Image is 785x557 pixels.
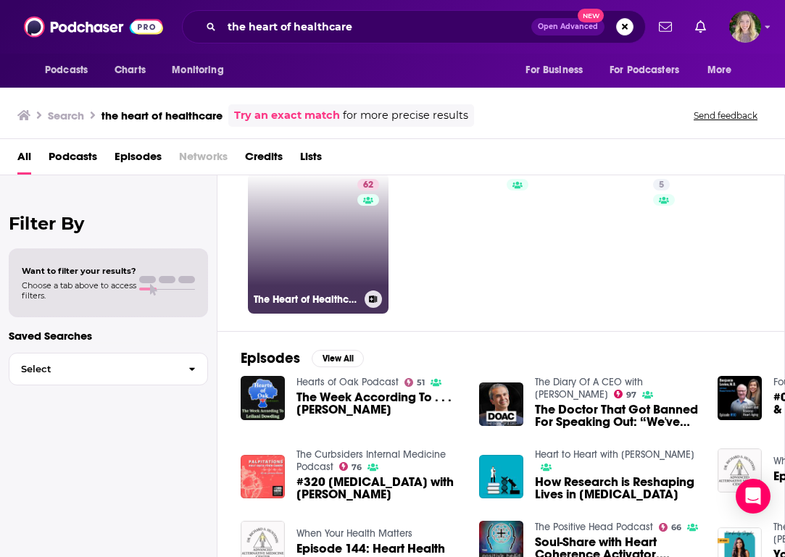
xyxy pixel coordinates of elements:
[296,391,462,416] span: The Week According To . . . [PERSON_NAME]
[671,524,681,531] span: 66
[241,376,285,420] img: The Week According To . . . Leilani Dowding
[479,455,523,499] img: How Research is Reshaping Lives in Congenital Heart Disease
[697,56,750,84] button: open menu
[339,462,362,471] a: 76
[352,464,362,471] span: 76
[9,329,208,343] p: Saved Searches
[312,350,364,367] button: View All
[296,376,399,388] a: Hearts of Oak Podcast
[689,109,762,122] button: Send feedback
[540,173,681,314] a: 5
[162,56,242,84] button: open menu
[535,476,700,501] a: How Research is Reshaping Lives in Congenital Heart Disease
[9,213,208,234] h2: Filter By
[729,11,761,43] span: Logged in as lauren19365
[254,293,359,306] h3: The Heart of Healthcare | A Digital Health Podcast
[9,353,208,385] button: Select
[357,179,379,190] a: 62
[245,145,283,175] a: Credits
[689,14,712,39] a: Show notifications dropdown
[296,476,462,501] a: #320 Palpitations with Dr. Joshua Cooper
[535,476,700,501] span: How Research is Reshaping Lives in [MEDICAL_DATA]
[343,107,468,124] span: for more precise results
[296,543,445,555] a: Episode 144: Heart Health
[17,145,31,175] a: All
[729,11,761,43] button: Show profile menu
[479,382,523,427] img: The Doctor That Got Banned For Speaking Out: “We've Been Lied To About Medication & COVID!”, “Aft...
[736,479,771,514] div: Open Intercom Messenger
[248,173,389,314] a: 62The Heart of Healthcare | A Digital Health Podcast
[172,60,223,80] span: Monitoring
[653,179,670,190] a: 5
[22,280,136,301] span: Choose a tab above to access filters.
[115,60,146,80] span: Charts
[35,56,107,84] button: open menu
[600,56,700,84] button: open menu
[718,448,762,493] img: Episode 97: Heart Health
[535,448,694,461] a: Heart to Heart with Anna
[535,403,700,428] a: The Doctor That Got Banned For Speaking Out: “We've Been Lied To About Medication & COVID!”, “Aft...
[729,11,761,43] img: User Profile
[578,9,604,22] span: New
[526,60,583,80] span: For Business
[241,349,300,367] h2: Episodes
[101,109,223,122] h3: the heart of healthcare
[538,23,598,30] span: Open Advanced
[296,391,462,416] a: The Week According To . . . Leilani Dowding
[234,107,340,124] a: Try an exact match
[653,14,678,39] a: Show notifications dropdown
[300,145,322,175] a: Lists
[115,145,162,175] a: Episodes
[105,56,154,84] a: Charts
[296,527,412,540] a: When Your Health Matters
[659,523,682,532] a: 66
[24,13,163,41] img: Podchaser - Follow, Share and Rate Podcasts
[363,178,373,193] span: 62
[614,390,637,398] a: 97
[179,145,228,175] span: Networks
[222,15,531,38] input: Search podcasts, credits, & more...
[417,380,425,386] span: 51
[296,476,462,501] span: #320 [MEDICAL_DATA] with [PERSON_NAME]
[182,10,646,43] div: Search podcasts, credits, & more...
[45,60,88,80] span: Podcasts
[9,364,177,374] span: Select
[241,349,364,367] a: EpisodesView All
[404,378,425,387] a: 51
[296,448,446,473] a: The Curbsiders Internal Medicine Podcast
[49,145,97,175] a: Podcasts
[535,376,643,401] a: The Diary Of A CEO with Steven Bartlett
[515,56,601,84] button: open menu
[610,60,679,80] span: For Podcasters
[718,376,762,420] img: #090 How Exercise Prevents & Reverses Heart Aging | Benjamin Levine, M.D.
[707,60,732,80] span: More
[531,18,605,35] button: Open AdvancedNew
[48,109,84,122] h3: Search
[535,403,700,428] span: The Doctor That Got Banned For Speaking Out: “We've Been Lied To About Medication & [MEDICAL_DATA...
[241,455,285,499] img: #320 Palpitations with Dr. Joshua Cooper
[659,178,664,193] span: 5
[22,266,136,276] span: Want to filter your results?
[535,521,653,533] a: The Positive Head Podcast
[626,392,636,398] span: 97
